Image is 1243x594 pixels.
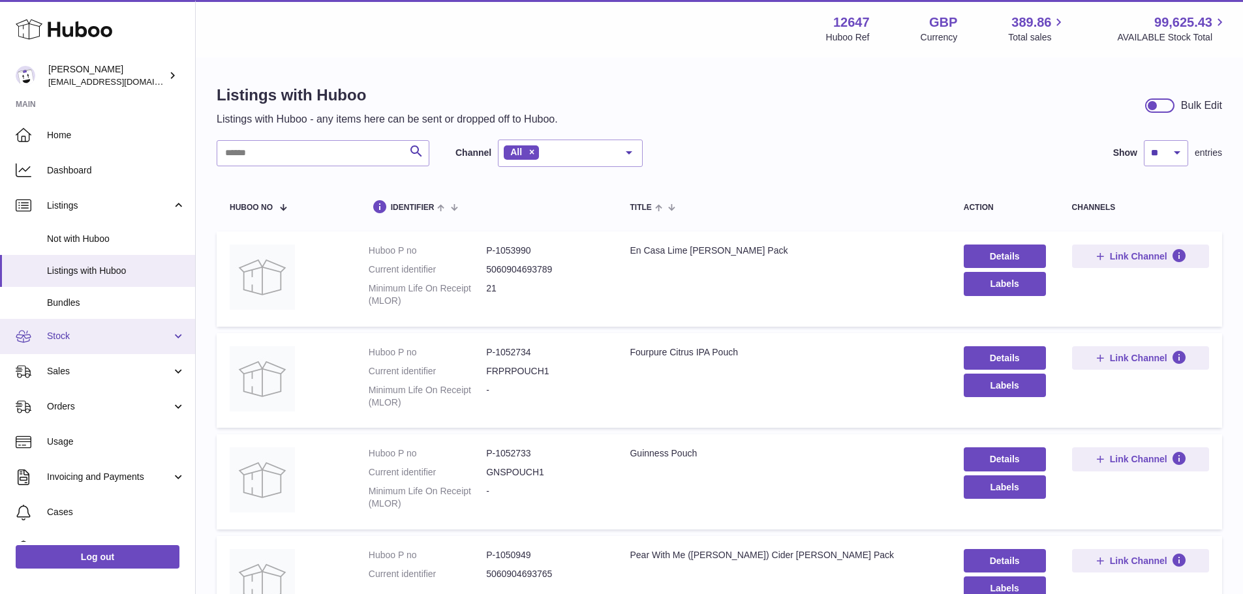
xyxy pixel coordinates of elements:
button: Link Channel [1072,346,1209,370]
dd: P-1052734 [486,346,604,359]
div: Bulk Edit [1181,98,1222,113]
span: Link Channel [1110,453,1167,465]
span: 389.86 [1011,14,1051,31]
button: Link Channel [1072,447,1209,471]
span: Home [47,129,185,141]
span: 99,625.43 [1154,14,1212,31]
button: Labels [964,272,1046,295]
dt: Huboo P no [369,346,486,359]
dt: Huboo P no [369,549,486,561]
dd: FRPRPOUCH1 [486,365,604,378]
button: Labels [964,475,1046,499]
span: [EMAIL_ADDRESS][DOMAIN_NAME] [48,76,192,87]
div: En Casa Lime [PERSON_NAME] Pack [630,245,937,257]
dd: - [486,485,604,510]
span: Total sales [1008,31,1066,44]
div: Currency [921,31,958,44]
div: Pear With Me ([PERSON_NAME]) Cider [PERSON_NAME] Pack [630,549,937,561]
dd: 5060904693789 [486,263,604,276]
dd: 21 [486,282,604,307]
img: Fourpure Citrus IPA Pouch [230,346,295,411]
dd: P-1050949 [486,549,604,561]
img: internalAdmin-12647@internal.huboo.com [16,66,35,85]
dt: Current identifier [369,568,486,580]
strong: GBP [929,14,957,31]
span: Stock [47,330,172,342]
div: channels [1072,203,1209,212]
button: Link Channel [1072,549,1209,572]
span: Listings [47,200,172,212]
dd: GNSPOUCH1 [486,466,604,479]
dt: Current identifier [369,365,486,378]
span: title [630,203,651,212]
span: Link Channel [1110,250,1167,262]
span: Bundles [47,297,185,309]
span: Usage [47,436,185,448]
dt: Minimum Life On Receipt (MLOR) [369,485,486,510]
span: entries [1195,147,1222,159]
button: Labels [964,374,1046,397]
a: Details [964,245,1046,268]
span: Dashboard [47,164,185,177]
dd: P-1053990 [486,245,604,257]
span: Huboo no [230,203,273,212]
div: Guinness Pouch [630,447,937,460]
span: Listings with Huboo [47,265,185,277]
span: Invoicing and Payments [47,471,172,483]
span: Link Channel [1110,352,1167,364]
div: action [964,203,1046,212]
dt: Huboo P no [369,447,486,460]
strong: 12647 [833,14,870,31]
a: Details [964,346,1046,370]
dt: Minimum Life On Receipt (MLOR) [369,384,486,409]
div: Huboo Ref [826,31,870,44]
span: identifier [391,203,435,212]
label: Channel [455,147,491,159]
span: Sales [47,365,172,378]
h1: Listings with Huboo [217,85,558,106]
button: Link Channel [1072,245,1209,268]
dd: 5060904693765 [486,568,604,580]
span: Link Channel [1110,555,1167,567]
dt: Minimum Life On Receipt (MLOR) [369,282,486,307]
div: Fourpure Citrus IPA Pouch [630,346,937,359]
dt: Current identifier [369,263,486,276]
a: 389.86 Total sales [1008,14,1066,44]
span: AVAILABLE Stock Total [1117,31,1227,44]
p: Listings with Huboo - any items here can be sent or dropped off to Huboo. [217,112,558,126]
dt: Current identifier [369,466,486,479]
dd: - [486,384,604,409]
img: En Casa Lime Pinter Pack [230,245,295,310]
dt: Huboo P no [369,245,486,257]
span: All [510,147,522,157]
a: Log out [16,545,179,569]
div: [PERSON_NAME] [48,63,166,88]
a: 99,625.43 AVAILABLE Stock Total [1117,14,1227,44]
a: Details [964,447,1046,471]
a: Details [964,549,1046,572]
span: Not with Huboo [47,233,185,245]
dd: P-1052733 [486,447,604,460]
label: Show [1113,147,1137,159]
span: Cases [47,506,185,518]
span: Orders [47,400,172,413]
span: Channels [47,541,185,554]
img: Guinness Pouch [230,447,295,512]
